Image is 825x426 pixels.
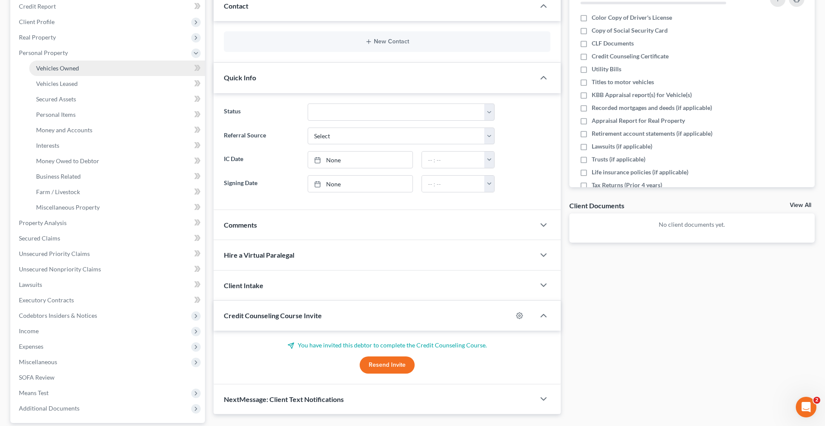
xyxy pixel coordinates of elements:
[592,52,669,61] span: Credit Counseling Certificate
[29,184,205,200] a: Farm / Livestock
[36,111,76,118] span: Personal Items
[19,296,74,304] span: Executory Contracts
[592,13,672,22] span: Color Copy of Driver's License
[592,116,685,125] span: Appraisal Report for Real Property
[592,26,668,35] span: Copy of Social Security Card
[19,389,49,396] span: Means Test
[592,39,634,48] span: CLF Documents
[29,200,205,215] a: Miscellaneous Property
[220,175,303,192] label: Signing Date
[224,395,344,403] span: NextMessage: Client Text Notifications
[592,78,654,86] span: Titles to motor vehicles
[592,181,662,189] span: Tax Returns (Prior 4 years)
[19,18,55,25] span: Client Profile
[19,33,56,41] span: Real Property
[19,219,67,226] span: Property Analysis
[36,64,79,72] span: Vehicles Owned
[19,374,55,381] span: SOFA Review
[12,246,205,262] a: Unsecured Priority Claims
[29,122,205,138] a: Money and Accounts
[592,142,652,151] span: Lawsuits (if applicable)
[29,61,205,76] a: Vehicles Owned
[12,292,205,308] a: Executory Contracts
[29,107,205,122] a: Personal Items
[796,397,816,417] iframe: Intercom live chat
[12,215,205,231] a: Property Analysis
[224,251,294,259] span: Hire a Virtual Paralegal
[29,91,205,107] a: Secured Assets
[19,358,57,365] span: Miscellaneous
[813,397,820,404] span: 2
[224,73,256,82] span: Quick Info
[224,311,322,319] span: Credit Counseling Course Invite
[224,2,248,10] span: Contact
[19,250,90,257] span: Unsecured Priority Claims
[19,327,39,335] span: Income
[592,65,621,73] span: Utility Bills
[12,262,205,277] a: Unsecured Nonpriority Claims
[36,204,100,211] span: Miscellaneous Property
[36,126,92,134] span: Money and Accounts
[231,38,544,45] button: New Contact
[19,343,43,350] span: Expenses
[19,3,56,10] span: Credit Report
[576,220,808,229] p: No client documents yet.
[224,341,550,350] p: You have invited this debtor to complete the Credit Counseling Course.
[220,151,303,168] label: IC Date
[422,176,484,192] input: -- : --
[36,173,81,180] span: Business Related
[19,265,101,273] span: Unsecured Nonpriority Claims
[19,281,42,288] span: Lawsuits
[224,221,257,229] span: Comments
[29,138,205,153] a: Interests
[308,152,412,168] a: None
[29,153,205,169] a: Money Owed to Debtor
[12,231,205,246] a: Secured Claims
[36,188,80,195] span: Farm / Livestock
[220,128,303,145] label: Referral Source
[19,312,97,319] span: Codebtors Insiders & Notices
[592,129,712,138] span: Retirement account statements (if applicable)
[36,95,76,103] span: Secured Assets
[19,49,68,56] span: Personal Property
[360,356,415,374] button: Resend Invite
[592,155,645,164] span: Trusts (if applicable)
[592,91,692,99] span: KBB Appraisal report(s) for Vehicle(s)
[36,142,59,149] span: Interests
[220,103,303,121] label: Status
[12,370,205,385] a: SOFA Review
[36,157,99,164] span: Money Owed to Debtor
[19,234,60,242] span: Secured Claims
[592,103,712,112] span: Recorded mortgages and deeds (if applicable)
[308,176,412,192] a: None
[224,281,263,289] span: Client Intake
[19,405,79,412] span: Additional Documents
[422,152,484,168] input: -- : --
[592,168,688,176] span: Life insurance policies (if applicable)
[36,80,78,87] span: Vehicles Leased
[29,76,205,91] a: Vehicles Leased
[569,201,624,210] div: Client Documents
[12,277,205,292] a: Lawsuits
[790,202,811,208] a: View All
[29,169,205,184] a: Business Related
